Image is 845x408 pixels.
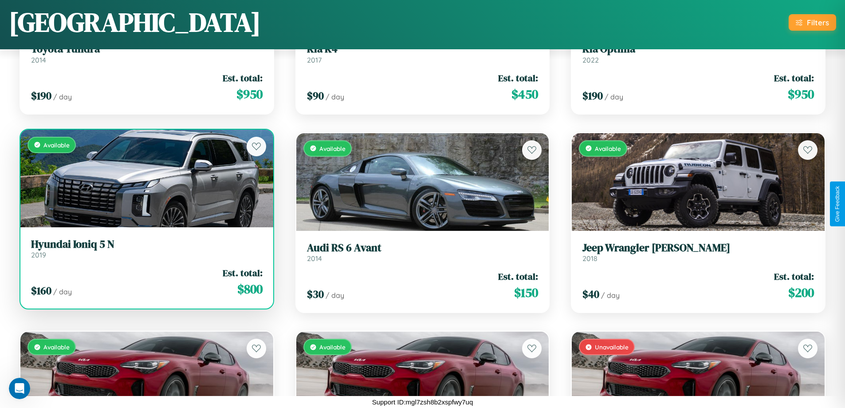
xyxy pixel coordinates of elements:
[319,343,346,351] span: Available
[326,92,344,101] span: / day
[307,242,538,263] a: Audi RS 6 Avant2014
[53,287,72,296] span: / day
[582,242,814,254] h3: Jeep Wrangler [PERSON_NAME]
[31,250,46,259] span: 2019
[498,270,538,283] span: Est. total:
[582,254,597,263] span: 2018
[774,270,814,283] span: Est. total:
[605,92,623,101] span: / day
[372,396,473,408] p: Support ID: mgl7zsh8b2xspfwy7uq
[774,71,814,84] span: Est. total:
[31,55,46,64] span: 2014
[9,378,30,399] iframe: Intercom live chat
[807,18,829,27] div: Filters
[307,254,322,263] span: 2014
[31,238,263,251] h3: Hyundai Ioniq 5 N
[307,43,538,55] h3: Kia K4
[595,145,621,152] span: Available
[582,242,814,263] a: Jeep Wrangler [PERSON_NAME]2018
[511,85,538,103] span: $ 450
[582,287,599,301] span: $ 40
[582,43,814,55] h3: Kia Optima
[223,266,263,279] span: Est. total:
[307,55,322,64] span: 2017
[582,55,599,64] span: 2022
[31,88,51,103] span: $ 190
[788,85,814,103] span: $ 950
[582,43,814,64] a: Kia Optima2022
[582,88,603,103] span: $ 190
[236,85,263,103] span: $ 950
[514,284,538,301] span: $ 150
[9,4,261,40] h1: [GEOGRAPHIC_DATA]
[307,43,538,64] a: Kia K42017
[307,287,324,301] span: $ 30
[307,88,324,103] span: $ 90
[31,43,263,64] a: Toyota Tundra2014
[601,291,620,300] span: / day
[53,92,72,101] span: / day
[31,43,263,55] h3: Toyota Tundra
[237,280,263,298] span: $ 800
[31,238,263,260] a: Hyundai Ioniq 5 N2019
[43,343,70,351] span: Available
[31,283,51,298] span: $ 160
[319,145,346,152] span: Available
[43,141,70,149] span: Available
[307,242,538,254] h3: Audi RS 6 Avant
[788,284,814,301] span: $ 200
[789,14,836,31] button: Filters
[326,291,344,300] span: / day
[498,71,538,84] span: Est. total:
[223,71,263,84] span: Est. total:
[595,343,629,351] span: Unavailable
[834,186,841,222] div: Give Feedback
